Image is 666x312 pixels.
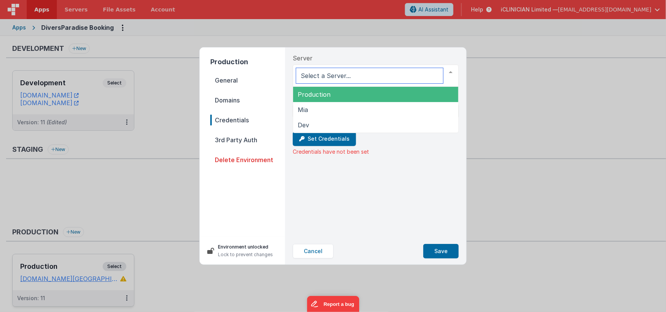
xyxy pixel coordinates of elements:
button: Cancel [293,244,334,258]
p: Credentials have not been set [293,148,459,156]
input: Select a Server... [296,68,443,83]
span: Delete Environment [210,154,285,165]
span: Credentials [210,115,285,125]
span: Mia [298,106,308,114]
button: Set Credentials [293,132,356,146]
span: Domains [210,95,285,106]
p: Lock to prevent changes [218,251,273,258]
span: 3rd Party Auth [210,135,285,145]
span: General [210,75,285,86]
span: Production [298,91,331,98]
button: Save [423,244,459,258]
p: Environment unlocked [218,243,273,251]
span: Dev [298,121,309,129]
span: Server [293,54,313,63]
iframe: Marker.io feedback button [307,296,359,312]
h2: Production [210,57,285,67]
